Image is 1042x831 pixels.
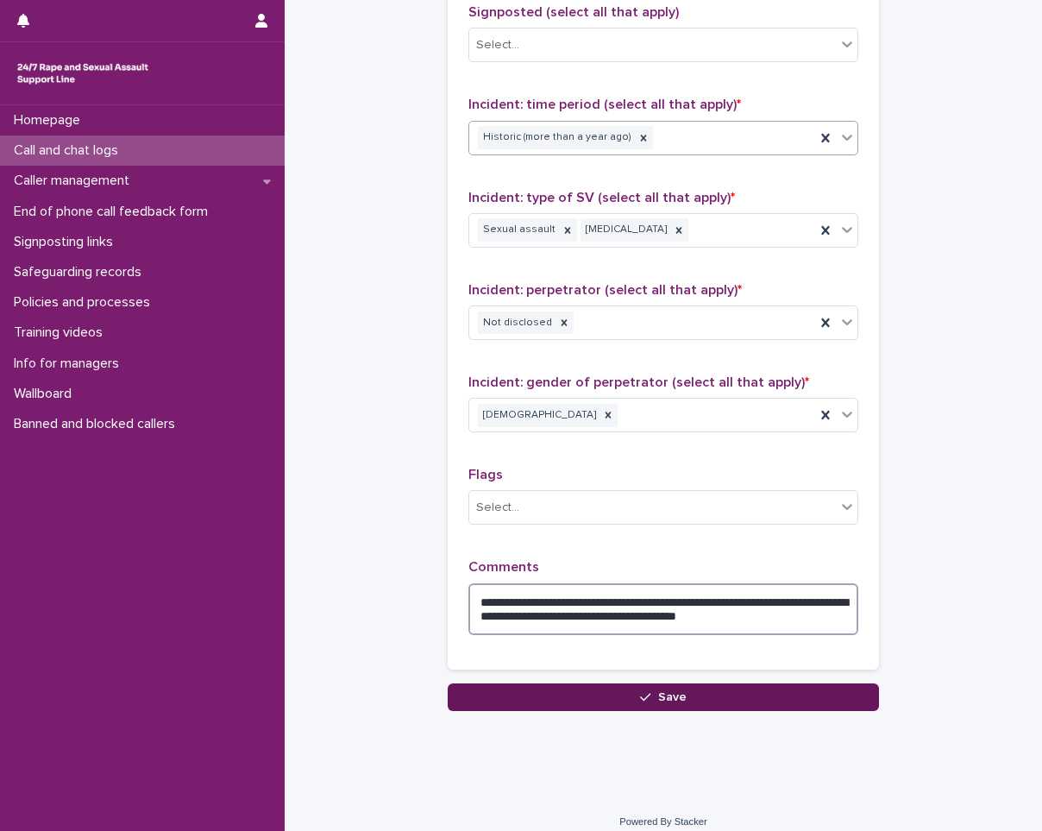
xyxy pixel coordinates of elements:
span: Incident: type of SV (select all that apply) [468,191,735,205]
p: Policies and processes [7,294,164,311]
div: Sexual assault [478,218,558,242]
p: Signposting links [7,234,127,250]
p: Training videos [7,324,116,341]
p: Safeguarding records [7,264,155,280]
span: Incident: time period (select all that apply) [468,98,741,111]
p: Info for managers [7,356,133,372]
p: Wallboard [7,386,85,402]
span: Incident: gender of perpetrator (select all that apply) [468,375,809,389]
div: Select... [476,36,519,54]
span: Signposted (select all that apply) [468,5,679,19]
div: Select... [476,499,519,517]
div: Historic (more than a year ago) [478,126,634,149]
span: Flags [468,468,503,482]
span: Comments [468,560,539,574]
div: Not disclosed [478,312,555,335]
div: [MEDICAL_DATA] [581,218,669,242]
p: Homepage [7,112,94,129]
a: Powered By Stacker [619,816,706,827]
div: [DEMOGRAPHIC_DATA] [478,404,599,427]
p: Call and chat logs [7,142,132,159]
p: Banned and blocked callers [7,416,189,432]
span: Save [658,691,687,703]
p: End of phone call feedback form [7,204,222,220]
button: Save [448,683,879,711]
p: Caller management [7,173,143,189]
img: rhQMoQhaT3yELyF149Cw [14,56,152,91]
span: Incident: perpetrator (select all that apply) [468,283,742,297]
